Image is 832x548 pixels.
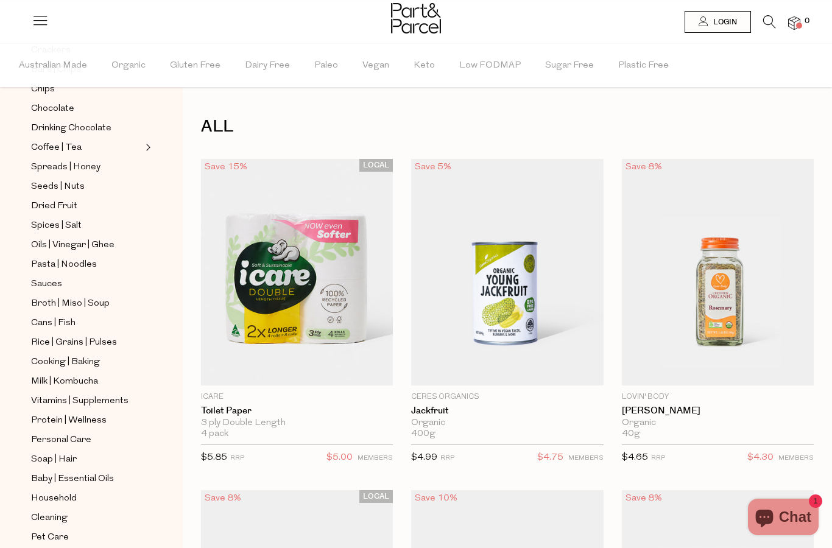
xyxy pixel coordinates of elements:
[31,102,74,116] span: Chocolate
[31,510,142,525] a: Cleaning
[359,490,393,503] span: LOCAL
[31,82,142,97] a: Chips
[31,121,142,136] a: Drinking Chocolate
[31,394,129,409] span: Vitamins | Supplements
[326,450,353,466] span: $5.00
[31,277,62,292] span: Sauces
[201,453,227,462] span: $5.85
[31,140,142,155] a: Coffee | Tea
[622,418,814,429] div: Organic
[651,455,665,462] small: RRP
[31,198,142,214] a: Dried Fruit
[411,159,603,385] img: Jackfruit
[31,82,55,97] span: Chips
[31,491,77,506] span: Household
[31,335,117,350] span: Rice | Grains | Pulses
[31,530,69,545] span: Pet Care
[31,355,100,370] span: Cooking | Baking
[568,455,604,462] small: MEMBERS
[31,530,142,545] a: Pet Care
[31,511,68,525] span: Cleaning
[201,418,393,429] div: 3 ply Double Length
[31,180,85,194] span: Seeds | Nuts
[622,453,648,462] span: $4.65
[31,258,97,272] span: Pasta | Noodles
[31,179,142,194] a: Seeds | Nuts
[788,16,800,29] a: 0
[314,44,338,87] span: Paleo
[778,455,814,462] small: MEMBERS
[545,44,594,87] span: Sugar Free
[31,393,142,409] a: Vitamins | Supplements
[31,101,142,116] a: Chocolate
[230,455,244,462] small: RRP
[391,3,441,33] img: Part&Parcel
[459,44,521,87] span: Low FODMAP
[31,413,142,428] a: Protein | Wellness
[411,406,603,416] a: Jackfruit
[414,44,435,87] span: Keto
[622,392,814,402] p: Lovin' Body
[31,219,82,233] span: Spices | Salt
[31,160,100,175] span: Spreads | Honey
[31,276,142,292] a: Sauces
[201,490,245,507] div: Save 8%
[31,374,98,389] span: Milk | Kombucha
[411,159,455,175] div: Save 5%
[201,392,393,402] p: icare
[31,237,142,253] a: Oils | Vinegar | Ghee
[201,159,393,385] img: Toilet Paper
[31,218,142,233] a: Spices | Salt
[411,392,603,402] p: Ceres Organics
[31,472,114,487] span: Baby | Essential Oils
[31,316,76,331] span: Cans | Fish
[31,374,142,389] a: Milk | Kombucha
[201,159,251,175] div: Save 15%
[31,433,91,448] span: Personal Care
[537,450,563,466] span: $4.75
[31,160,142,175] a: Spreads | Honey
[201,429,228,440] span: 4 pack
[31,335,142,350] a: Rice | Grains | Pulses
[359,159,393,172] span: LOCAL
[111,44,146,87] span: Organic
[31,297,110,311] span: Broth | Miso | Soup
[618,44,669,87] span: Plastic Free
[440,455,454,462] small: RRP
[245,44,290,87] span: Dairy Free
[622,159,814,385] img: Rosemary
[411,429,435,440] span: 400g
[31,257,142,272] a: Pasta | Noodles
[170,44,220,87] span: Gluten Free
[411,418,603,429] div: Organic
[622,159,666,175] div: Save 8%
[31,354,142,370] a: Cooking | Baking
[31,491,142,506] a: Household
[201,406,393,416] a: Toilet Paper
[411,490,461,507] div: Save 10%
[362,44,389,87] span: Vegan
[19,44,87,87] span: Australian Made
[31,413,107,428] span: Protein | Wellness
[31,199,77,214] span: Dried Fruit
[411,453,437,462] span: $4.99
[622,429,640,440] span: 40g
[802,16,813,27] span: 0
[31,452,77,467] span: Soap | Hair
[31,452,142,467] a: Soap | Hair
[622,490,666,507] div: Save 8%
[31,238,115,253] span: Oils | Vinegar | Ghee
[31,296,142,311] a: Broth | Miso | Soup
[31,141,82,155] span: Coffee | Tea
[710,17,737,27] span: Login
[31,432,142,448] a: Personal Care
[31,315,142,331] a: Cans | Fish
[685,11,751,33] a: Login
[143,140,151,155] button: Expand/Collapse Coffee | Tea
[744,499,822,538] inbox-online-store-chat: Shopify online store chat
[622,406,814,416] a: [PERSON_NAME]
[31,471,142,487] a: Baby | Essential Oils
[31,121,111,136] span: Drinking Chocolate
[358,455,393,462] small: MEMBERS
[201,113,814,141] h1: ALL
